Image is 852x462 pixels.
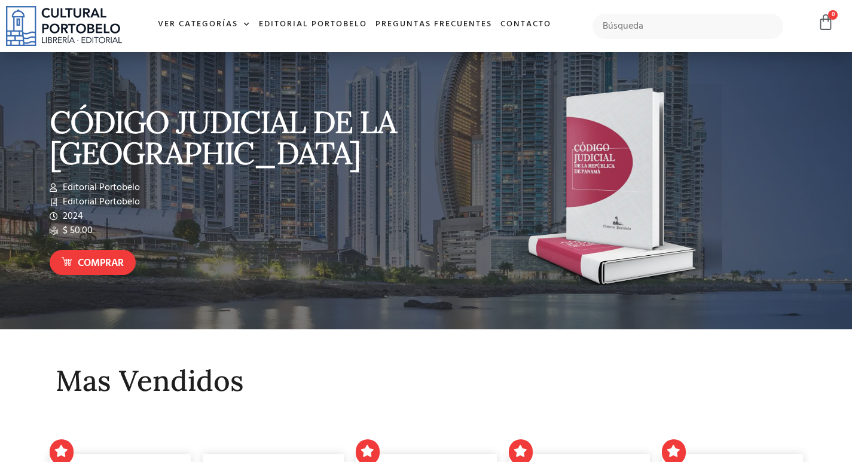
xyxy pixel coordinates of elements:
[56,365,797,397] h2: Mas Vendidos
[828,10,838,20] span: 0
[154,12,255,38] a: Ver Categorías
[78,256,124,271] span: Comprar
[817,14,834,31] a: 0
[60,224,93,238] span: $ 50.00
[60,195,140,209] span: Editorial Portobelo
[371,12,496,38] a: Preguntas frecuentes
[50,106,420,169] p: CÓDIGO JUDICIAL DE LA [GEOGRAPHIC_DATA]
[50,250,136,276] a: Comprar
[593,14,783,39] input: Búsqueda
[496,12,555,38] a: Contacto
[60,209,83,224] span: 2024
[60,180,140,195] span: Editorial Portobelo
[255,12,371,38] a: Editorial Portobelo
